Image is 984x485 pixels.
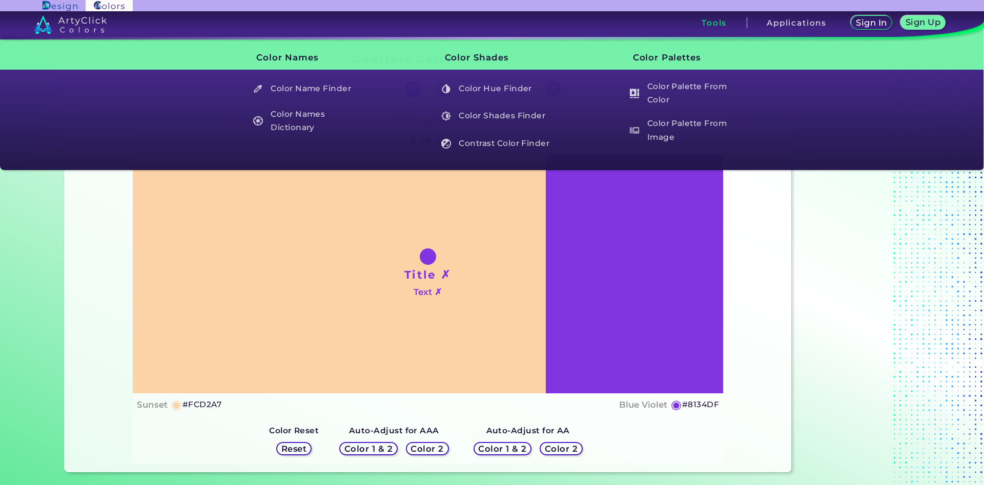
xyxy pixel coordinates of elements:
img: ArtyClick Design logo [43,1,77,11]
img: icon_color_contrast_white.svg [441,139,451,149]
img: icon_color_hue_white.svg [441,84,451,94]
h1: Title ✗ [404,267,452,282]
h3: Tools [702,19,727,27]
a: Sign In [853,16,890,29]
h5: Color 2 [413,445,442,452]
h3: Applications [767,19,827,27]
h4: Sunset [137,397,168,412]
img: logo_artyclick_colors_white.svg [34,15,107,34]
h5: Contrast Color Finder [437,134,556,153]
h5: Reset [282,445,305,452]
a: Contrast Color Finder [436,134,557,153]
img: icon_color_names_dictionary_white.svg [253,116,263,126]
h5: ◉ [171,398,182,411]
strong: Auto-Adjust for AA [486,426,570,435]
img: icon_color_shades_white.svg [441,111,451,121]
h5: Color 1 & 2 [347,445,391,452]
a: Color Hue Finder [436,79,557,98]
h5: #FCD2A7 [182,398,221,411]
h5: Color 1 & 2 [481,445,524,452]
h5: ◉ [671,398,682,411]
h5: Color Name Finder [248,79,367,98]
a: Color Name Finder [248,79,368,98]
h5: Color Names Dictionary [248,107,367,136]
a: Color Names Dictionary [248,107,368,136]
h5: Color Palette From Image [625,116,744,145]
a: Sign Up [903,16,944,29]
h5: Sign Up [907,18,939,26]
h5: Sign In [857,19,885,27]
h5: Color Palette From Color [625,79,744,108]
a: Color Shades Finder [436,107,557,126]
h3: Color Palettes [616,45,745,71]
h5: Color Shades Finder [437,107,556,126]
img: icon_palette_from_image_white.svg [630,125,640,135]
img: icon_color_name_finder_white.svg [253,84,263,94]
h5: #8134DF [682,398,719,411]
a: Color Palette From Image [624,116,745,145]
strong: Auto-Adjust for AAA [349,426,439,435]
strong: Color Reset [269,426,319,435]
a: Color Palette From Color [624,79,745,108]
h5: Color Hue Finder [437,79,556,98]
h4: Text ✗ [414,285,442,300]
img: icon_col_pal_col_white.svg [630,89,640,98]
h3: Color Shades [427,45,557,71]
h5: Color 2 [546,445,576,452]
h4: Blue Violet [619,397,667,412]
h3: Color Names [239,45,368,71]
